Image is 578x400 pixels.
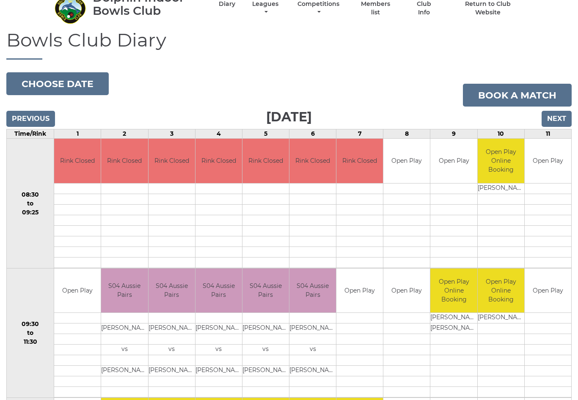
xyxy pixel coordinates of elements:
td: vs [101,345,148,356]
td: 08:30 to 09:25 [7,139,54,269]
td: [PERSON_NAME] [101,366,148,377]
a: Club Info [410,0,438,17]
td: Rink Closed [195,139,242,184]
td: [PERSON_NAME] [242,324,289,334]
h1: Bowls Club Diary [6,30,572,60]
td: S04 Aussie Pairs [242,269,289,313]
td: Open Play Online Booking [478,269,524,313]
td: S04 Aussie Pairs [149,269,195,313]
td: [PERSON_NAME] [195,324,242,334]
a: Leagues [250,0,281,17]
td: Open Play [525,269,571,313]
td: S04 Aussie Pairs [101,269,148,313]
td: Rink Closed [242,139,289,184]
td: S04 Aussie Pairs [195,269,242,313]
td: 2 [101,130,148,139]
td: Open Play [383,269,430,313]
input: Previous [6,111,55,127]
td: Open Play [54,269,101,313]
a: Diary [219,0,235,8]
td: Open Play [430,139,477,184]
td: vs [242,345,289,356]
td: S04 Aussie Pairs [289,269,336,313]
td: 10 [477,130,524,139]
td: 11 [524,130,571,139]
td: 09:30 to 11:30 [7,268,54,398]
td: Rink Closed [101,139,148,184]
input: Next [542,111,572,127]
td: Time/Rink [7,130,54,139]
td: Open Play [525,139,571,184]
td: Open Play Online Booking [430,269,477,313]
td: Rink Closed [149,139,195,184]
td: [PERSON_NAME] [149,366,195,377]
td: [PERSON_NAME] [242,366,289,377]
a: Return to Club Website [452,0,524,17]
td: Rink Closed [289,139,336,184]
td: [PERSON_NAME] [289,366,336,377]
td: vs [289,345,336,356]
td: Rink Closed [336,139,383,184]
a: Competitions [295,0,341,17]
a: Members list [356,0,395,17]
td: 9 [430,130,477,139]
td: 8 [383,130,430,139]
td: vs [195,345,242,356]
td: 6 [289,130,336,139]
td: Open Play [336,269,383,313]
td: vs [149,345,195,356]
td: [PERSON_NAME] [149,324,195,334]
td: [PERSON_NAME] [289,324,336,334]
td: [PERSON_NAME] [195,366,242,377]
td: [PERSON_NAME] [101,324,148,334]
td: 4 [195,130,242,139]
a: Book a match [463,84,572,107]
td: Open Play [383,139,430,184]
td: Rink Closed [54,139,101,184]
td: Open Play Online Booking [478,139,524,184]
td: 1 [54,130,101,139]
td: [PERSON_NAME] [478,313,524,324]
td: [PERSON_NAME] [478,184,524,194]
td: 3 [148,130,195,139]
td: [PERSON_NAME] [430,324,477,334]
td: 7 [336,130,383,139]
td: 5 [242,130,289,139]
td: [PERSON_NAME] [430,313,477,324]
button: Choose date [6,73,109,96]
